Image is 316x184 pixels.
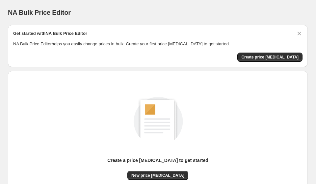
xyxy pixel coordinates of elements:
[107,157,208,164] p: Create a price [MEDICAL_DATA] to get started
[131,173,184,178] span: New price [MEDICAL_DATA]
[13,41,303,47] p: NA Bulk Price Editor helps you easily change prices in bulk. Create your first price [MEDICAL_DAT...
[13,30,87,37] h2: Get started with NA Bulk Price Editor
[8,9,71,16] span: NA Bulk Price Editor
[127,171,188,180] button: New price [MEDICAL_DATA]
[241,55,299,60] span: Create price [MEDICAL_DATA]
[237,53,303,62] button: Create price change job
[296,30,303,37] button: Dismiss card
